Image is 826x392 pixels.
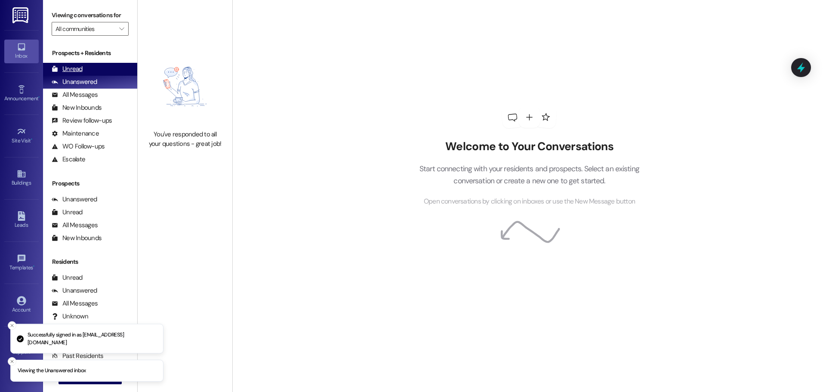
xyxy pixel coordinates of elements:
div: Review follow-ups [52,116,112,125]
button: Close toast [8,357,16,366]
i:  [119,25,124,32]
span: • [38,94,40,100]
div: Maintenance [52,129,99,138]
div: Unread [52,65,83,74]
div: WO Follow-ups [52,142,105,151]
button: Close toast [8,321,16,330]
div: New Inbounds [52,234,102,243]
div: All Messages [52,90,98,99]
div: Residents [43,257,137,266]
div: Escalate [52,155,85,164]
img: ResiDesk Logo [12,7,30,23]
input: All communities [55,22,115,36]
div: New Inbounds [52,103,102,112]
a: Inbox [4,40,39,63]
div: You've responded to all your questions - great job! [147,130,223,148]
span: • [31,136,32,142]
a: Account [4,293,39,317]
p: Viewing the Unanswered inbox [18,367,86,375]
p: Successfully signed in as [EMAIL_ADDRESS][DOMAIN_NAME] [28,331,156,346]
a: Leads [4,209,39,232]
div: Unanswered [52,286,97,295]
label: Viewing conversations for [52,9,129,22]
p: Start connecting with your residents and prospects. Select an existing conversation or create a n... [406,163,652,187]
div: Prospects + Residents [43,49,137,58]
a: Support [4,336,39,359]
div: Unanswered [52,195,97,204]
span: • [33,263,34,269]
div: Unread [52,208,83,217]
a: Templates • [4,251,39,275]
div: Unread [52,273,83,282]
img: empty-state [147,47,223,126]
div: All Messages [52,299,98,308]
div: All Messages [52,221,98,230]
a: Site Visit • [4,124,39,148]
h2: Welcome to Your Conversations [406,140,652,154]
a: Buildings [4,167,39,190]
div: Unanswered [52,77,97,86]
span: Open conversations by clicking on inboxes or use the New Message button [424,196,635,207]
div: Prospects [43,179,137,188]
div: Unknown [52,312,88,321]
